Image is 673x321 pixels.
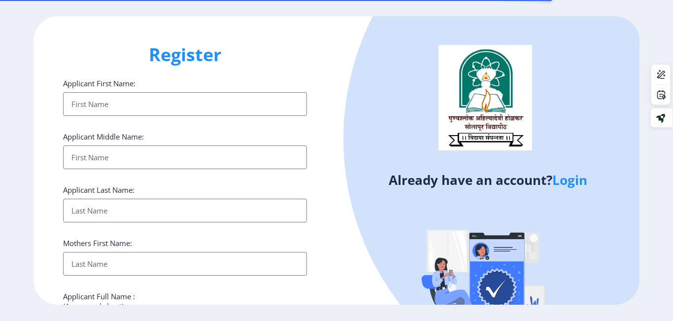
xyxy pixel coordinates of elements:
[438,45,532,150] img: logo
[63,43,307,67] h1: Register
[63,145,307,169] input: First Name
[344,172,632,188] h4: Already have an account?
[63,238,132,248] label: Mothers First Name:
[63,78,135,88] label: Applicant First Name:
[63,132,144,142] label: Applicant Middle Name:
[63,199,307,222] input: Last Name
[63,92,307,116] input: First Name
[63,291,135,311] label: Applicant Full Name : (As on marksheet)
[63,252,307,276] input: Last Name
[552,171,587,189] a: Login
[63,185,135,195] label: Applicant Last Name:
